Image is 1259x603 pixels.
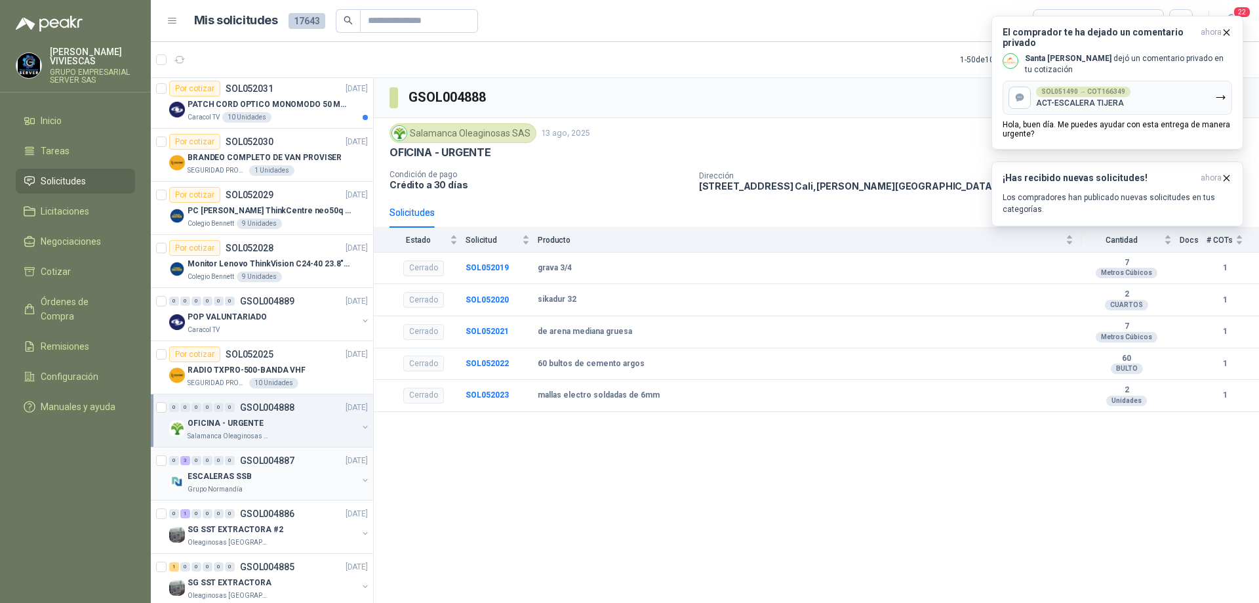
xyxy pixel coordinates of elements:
p: RADIO TXPRO-500-BANDA VHF [188,364,306,377]
button: ¡Has recibido nuevas solicitudes!ahora Los compradores han publicado nuevas solicitudes en tus ca... [991,161,1243,226]
p: Hola, buen día. Me puedes ayudar con esta entrega de manera urgente? [1003,120,1232,138]
a: SOL052022 [466,359,509,368]
span: Negociaciones [41,234,101,249]
a: Por cotizarSOL052029[DATE] Company LogoPC [PERSON_NAME] ThinkCentre neo50q Gen 4 Core i5 16Gb 512... [151,182,373,235]
a: Manuales y ayuda [16,394,135,419]
div: 0 [191,297,201,306]
img: Company Logo [169,155,185,171]
span: Órdenes de Compra [41,295,123,323]
p: 13 ago, 2025 [542,127,590,140]
div: 0 [225,456,235,465]
h3: ¡Has recibido nuevas solicitudes! [1003,173,1195,184]
img: Company Logo [169,102,185,117]
a: Por cotizarSOL052030[DATE] Company LogoBRANDEO COMPLETO DE VAN PROVISERSEGURIDAD PROVISER LTDA1 U... [151,129,373,182]
p: SOL052028 [226,243,273,253]
b: 1 [1207,358,1243,370]
a: Cotizar [16,259,135,284]
p: SG SST EXTRACTORA #2 [188,524,283,536]
div: 1 [180,509,190,518]
a: Por cotizarSOL052028[DATE] Company LogoMonitor Lenovo ThinkVision C24-40 23.8" 3YWColegio Bennett... [151,235,373,288]
b: 7 [1081,322,1172,332]
p: Colegio Bennett [188,272,234,282]
div: 10 Unidades [249,378,298,388]
span: Cantidad [1081,236,1161,245]
p: [DATE] [346,561,368,573]
div: 0 [169,456,179,465]
a: Tareas [16,138,135,163]
div: 0 [169,297,179,306]
span: ahora [1201,173,1222,184]
p: SEGURIDAD PROVISER LTDA [188,165,247,176]
a: Por cotizarSOL052031[DATE] Company LogoPATCH CORD OPTICO MONOMODO 50 MTSCaracol TV10 Unidades [151,75,373,129]
p: Caracol TV [188,112,220,123]
div: Cerrado [403,324,444,340]
b: sikadur 32 [538,295,576,305]
button: SOL051490 → COT166349ACT-ESCALERA TIJERA [1003,81,1232,115]
div: 0 [203,297,212,306]
p: Oleaginosas [GEOGRAPHIC_DATA][PERSON_NAME] [188,537,270,548]
p: [DATE] [346,136,368,148]
div: 0 [191,562,201,572]
p: [DATE] [346,348,368,361]
div: 0 [191,456,201,465]
p: ESCALERAS SSB [188,470,251,483]
div: Solicitudes [390,205,435,220]
p: Crédito a 30 días [390,179,689,190]
th: Estado [374,228,466,252]
a: 0 3 0 0 0 0 GSOL004887[DATE] Company LogoESCALERAS SSBGrupo Normandía [169,453,370,495]
a: SOL052023 [466,390,509,400]
span: Inicio [41,114,62,128]
p: ACT-ESCALERA TIJERA [1036,98,1124,108]
p: Oleaginosas [GEOGRAPHIC_DATA][PERSON_NAME] [188,591,270,601]
span: 17643 [289,13,325,29]
span: Solicitud [466,236,519,245]
p: GSOL004887 [240,456,294,465]
div: 0 [225,509,235,518]
div: 0 [225,562,235,572]
span: Estado [390,236,447,245]
img: Company Logo [169,421,185,436]
div: 0 [214,297,224,306]
p: SG SST EXTRACTORA [188,577,271,589]
div: Cerrado [403,388,444,404]
div: CUARTOS [1105,300,1148,310]
p: GSOL004888 [240,403,294,412]
div: Cerrado [403,356,444,371]
p: GSOL004886 [240,509,294,518]
p: [DATE] [346,508,368,520]
span: Producto [538,236,1063,245]
p: [DATE] [346,402,368,414]
span: Remisiones [41,339,89,354]
span: 22 [1233,6,1251,18]
div: 0 [191,403,201,412]
p: Dirección [699,171,995,180]
div: Todas [1041,14,1069,28]
img: Company Logo [1003,54,1018,68]
a: SOL052020 [466,295,509,304]
p: PATCH CORD OPTICO MONOMODO 50 MTS [188,98,351,111]
b: de arena mediana gruesa [538,327,632,337]
div: 0 [180,297,190,306]
b: 60 [1081,354,1172,364]
p: GSOL004889 [240,297,294,306]
div: Por cotizar [169,187,220,203]
p: [DATE] [346,242,368,255]
th: Producto [538,228,1081,252]
p: Colegio Bennett [188,218,234,229]
div: 0 [169,403,179,412]
p: Grupo Normandía [188,484,243,495]
h3: GSOL004888 [409,87,488,108]
p: GRUPO EMPRESARIAL SERVER SAS [50,68,135,84]
b: 2 [1081,385,1172,396]
a: Solicitudes [16,169,135,194]
p: PC [PERSON_NAME] ThinkCentre neo50q Gen 4 Core i5 16Gb 512Gb SSD Win 11 Pro 3YW Con Teclado y Mouse [188,205,351,217]
span: Cotizar [41,264,71,279]
p: [PERSON_NAME] VIVIESCAS [50,47,135,66]
div: 0 [214,403,224,412]
div: SOL051490 → COT166349 [1036,87,1130,97]
div: Cerrado [403,292,444,308]
p: [DATE] [346,189,368,201]
div: Salamanca Oleaginosas SAS [390,123,536,143]
a: Remisiones [16,334,135,359]
b: 1 [1207,389,1243,402]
